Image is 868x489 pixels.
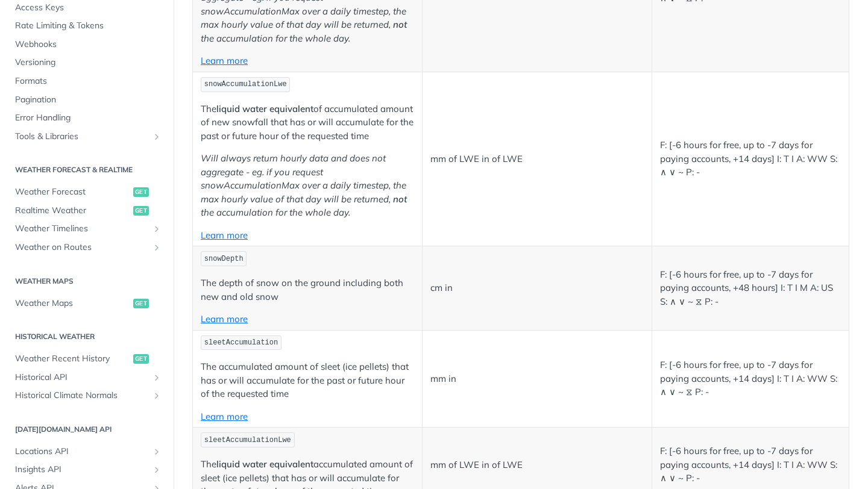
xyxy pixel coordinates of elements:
[201,360,414,401] p: The accumulated amount of sleet (ice pellets) that has or will accumulate for the past or future ...
[152,132,162,142] button: Show subpages for Tools & Libraries
[9,202,165,220] a: Realtime Weatherget
[133,299,149,308] span: get
[133,206,149,216] span: get
[201,207,350,218] em: the accumulation for the whole day.
[204,80,287,89] span: snowAccumulationLwe
[660,268,841,309] p: F: [-6 hours for free, up to -7 days for paying accounts, +48 hours] I: T I M A: US S: ∧ ∨ ~ ⧖ P: -
[204,436,291,444] span: sleetAccumulationLwe
[152,243,162,252] button: Show subpages for Weather on Routes
[9,424,165,435] h2: [DATE][DOMAIN_NAME] API
[15,186,130,198] span: Weather Forecast
[15,131,149,143] span: Tools & Libraries
[9,443,165,461] a: Locations APIShow subpages for Locations API
[9,128,165,146] a: Tools & LibrariesShow subpages for Tools & Libraries
[15,446,149,458] span: Locations API
[152,373,162,382] button: Show subpages for Historical API
[15,39,162,51] span: Webhooks
[393,19,407,30] strong: not
[430,458,644,472] p: mm of LWE in of LWE
[15,372,149,384] span: Historical API
[201,276,414,304] p: The depth of snow on the ground including both new and old snow
[9,17,165,35] a: Rate Limiting & Tokens
[204,338,278,347] span: sleetAccumulation
[133,354,149,364] span: get
[15,353,130,365] span: Weather Recent History
[201,55,248,66] a: Learn more
[204,255,244,263] span: snowDepth
[9,331,165,342] h2: Historical Weather
[15,464,149,476] span: Insights API
[15,94,162,106] span: Pagination
[15,75,162,87] span: Formats
[9,183,165,201] a: Weather Forecastget
[9,36,165,54] a: Webhooks
[152,465,162,475] button: Show subpages for Insights API
[9,294,165,313] a: Weather Mapsget
[201,33,350,44] em: the accumulation for the whole day.
[133,187,149,197] span: get
[15,20,162,32] span: Rate Limiting & Tokens
[660,444,841,485] p: F: [-6 hours for free, up to -7 days for paying accounts, +14 days] I: T I A: WW S: ∧ ∨ ~ P: -
[152,224,162,234] button: Show subpages for Weather Timelines
[9,109,165,127] a: Error Handling
[9,461,165,479] a: Insights APIShow subpages for Insights API
[15,297,130,310] span: Weather Maps
[15,205,130,217] span: Realtime Weather
[216,458,313,470] strong: liquid water equivalent
[393,193,407,205] strong: not
[152,447,162,456] button: Show subpages for Locations API
[430,281,644,295] p: cm in
[430,372,644,386] p: mm in
[9,164,165,175] h2: Weather Forecast & realtime
[9,54,165,72] a: Versioning
[15,390,149,402] span: Historical Climate Normals
[430,152,644,166] p: mm of LWE in of LWE
[9,387,165,405] a: Historical Climate NormalsShow subpages for Historical Climate Normals
[9,350,165,368] a: Weather Recent Historyget
[15,223,149,235] span: Weather Timelines
[9,220,165,238] a: Weather TimelinesShow subpages for Weather Timelines
[15,57,162,69] span: Versioning
[201,411,248,422] a: Learn more
[9,91,165,109] a: Pagination
[15,241,149,254] span: Weather on Routes
[201,229,248,241] a: Learn more
[9,369,165,387] a: Historical APIShow subpages for Historical API
[9,238,165,257] a: Weather on RoutesShow subpages for Weather on Routes
[216,103,313,114] strong: liquid water equivalent
[201,102,414,143] p: The of accumulated amount of new snowfall that has or will accumulate for the past or future hour...
[201,313,248,325] a: Learn more
[660,358,841,399] p: F: [-6 hours for free, up to -7 days for paying accounts, +14 days] I: T I A: WW S: ∧ ∨ ~ ⧖ P: -
[201,152,406,205] em: Will always return hourly data and does not aggregate - eg. if you request snowAccumulationMax ov...
[152,391,162,400] button: Show subpages for Historical Climate Normals
[15,112,162,124] span: Error Handling
[660,139,841,179] p: F: [-6 hours for free, up to -7 days for paying accounts, +14 days] I: T I A: WW S: ∧ ∨ ~ P: -
[9,276,165,287] h2: Weather Maps
[15,2,162,14] span: Access Keys
[9,72,165,90] a: Formats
